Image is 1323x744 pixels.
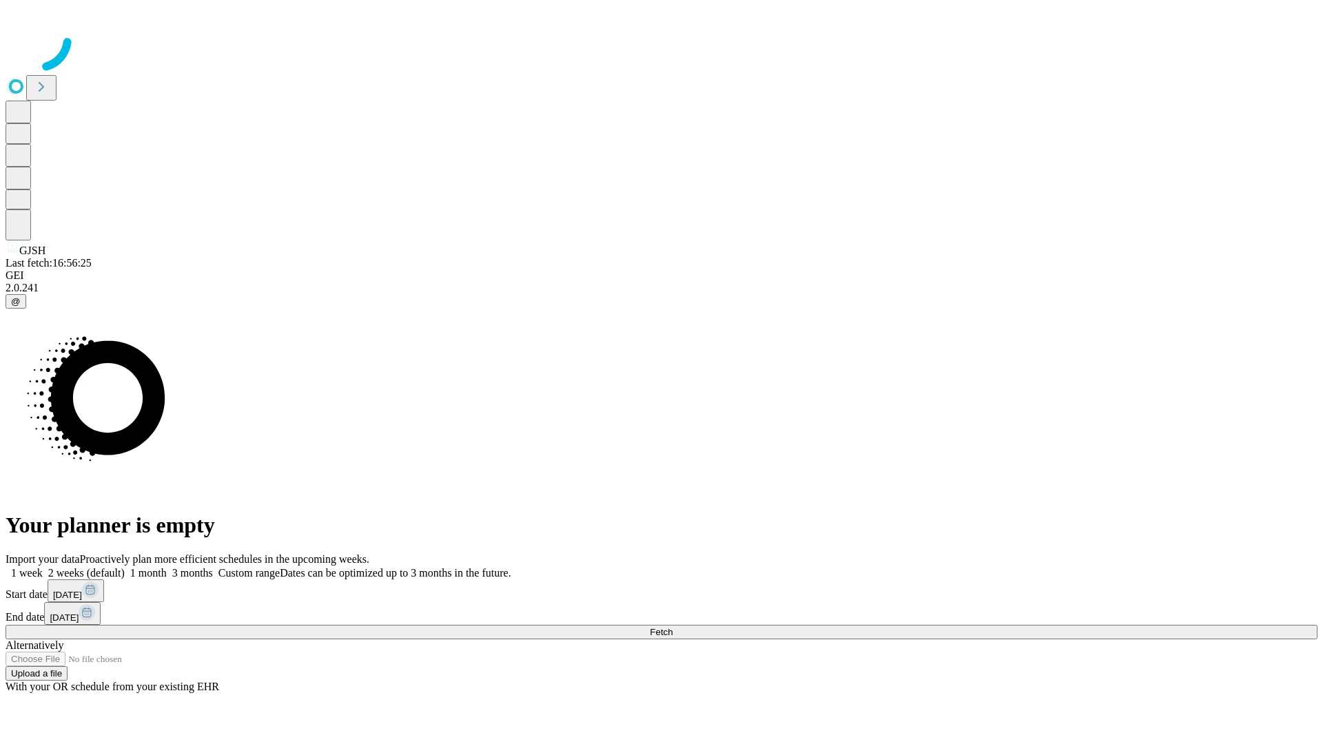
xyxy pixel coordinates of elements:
[6,553,80,565] span: Import your data
[6,639,63,651] span: Alternatively
[130,567,167,579] span: 1 month
[44,602,101,625] button: [DATE]
[53,590,82,600] span: [DATE]
[6,513,1317,538] h1: Your planner is empty
[6,625,1317,639] button: Fetch
[6,681,219,692] span: With your OR schedule from your existing EHR
[6,269,1317,282] div: GEI
[11,567,43,579] span: 1 week
[50,612,79,623] span: [DATE]
[48,567,125,579] span: 2 weeks (default)
[6,602,1317,625] div: End date
[80,553,369,565] span: Proactively plan more efficient schedules in the upcoming weeks.
[6,282,1317,294] div: 2.0.241
[6,666,68,681] button: Upload a file
[11,296,21,307] span: @
[6,579,1317,602] div: Start date
[650,627,673,637] span: Fetch
[19,245,45,256] span: GJSH
[6,257,92,269] span: Last fetch: 16:56:25
[48,579,104,602] button: [DATE]
[280,567,511,579] span: Dates can be optimized up to 3 months in the future.
[172,567,213,579] span: 3 months
[6,294,26,309] button: @
[218,567,280,579] span: Custom range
